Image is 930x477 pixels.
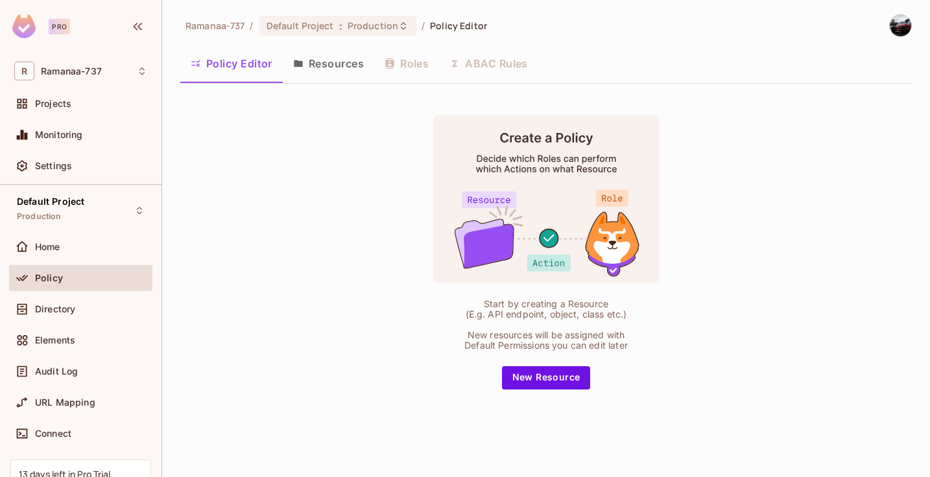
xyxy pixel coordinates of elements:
li: / [422,19,425,32]
span: Default Project [267,19,334,32]
button: New Resource [502,366,591,390]
span: Policy Editor [430,19,487,32]
button: Resources [283,47,374,80]
span: Workspace: Ramanaa-737 [41,66,102,76]
span: R [14,62,34,80]
span: Policy [35,273,63,283]
img: Ramanaa [890,15,911,36]
img: SReyMgAAAABJRU5ErkJggg== [12,14,36,38]
span: the active workspace [185,19,244,32]
span: : [339,21,343,31]
span: Settings [35,161,72,171]
span: URL Mapping [35,397,95,408]
span: Default Project [17,196,84,207]
span: Projects [35,99,71,109]
span: Production [348,19,398,32]
span: Production [17,211,62,222]
span: Directory [35,304,75,314]
div: New resources will be assigned with Default Permissions you can edit later [459,330,634,351]
div: Pro [49,19,70,34]
span: Home [35,242,60,252]
div: Start by creating a Resource (E.g. API endpoint, object, class etc.) [459,299,634,320]
span: Monitoring [35,130,83,140]
span: Audit Log [35,366,78,377]
li: / [250,19,253,32]
span: Elements [35,335,75,345]
button: Policy Editor [180,47,283,80]
span: Connect [35,428,71,439]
